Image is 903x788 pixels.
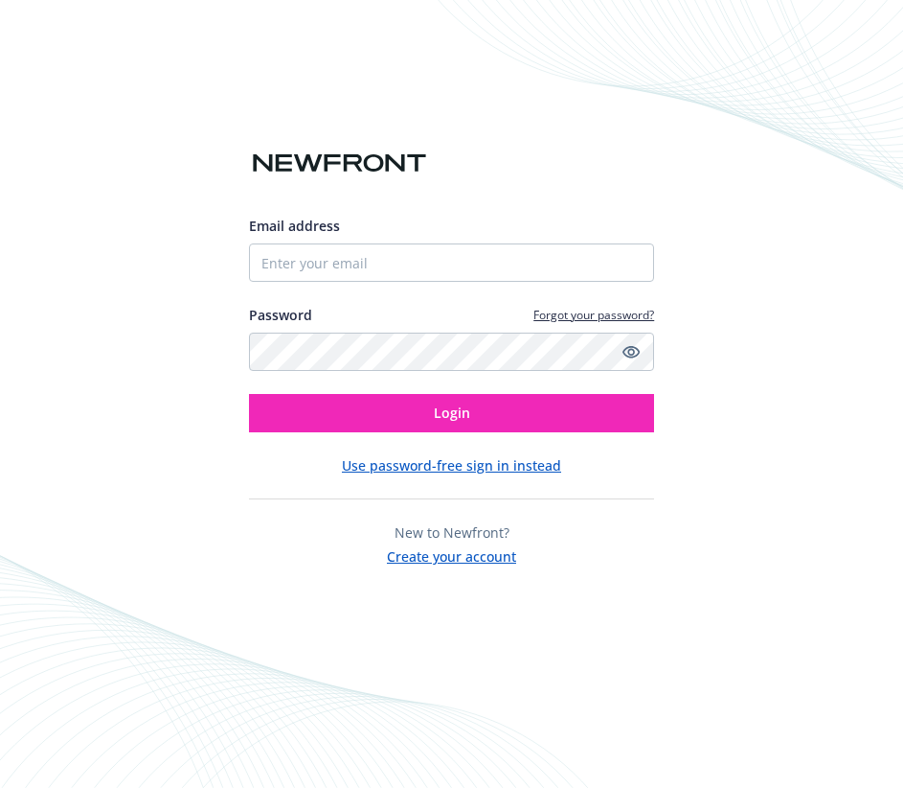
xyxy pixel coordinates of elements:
[387,543,516,567] button: Create your account
[249,394,655,432] button: Login
[249,217,340,235] span: Email address
[434,404,470,422] span: Login
[395,523,509,542] span: New to Newfront?
[249,305,312,325] label: Password
[620,340,643,363] a: Show password
[249,333,655,371] input: Enter your password
[249,147,430,180] img: Newfront logo
[342,455,561,475] button: Use password-free sign in instead
[533,307,654,323] a: Forgot your password?
[249,243,655,282] input: Enter your email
